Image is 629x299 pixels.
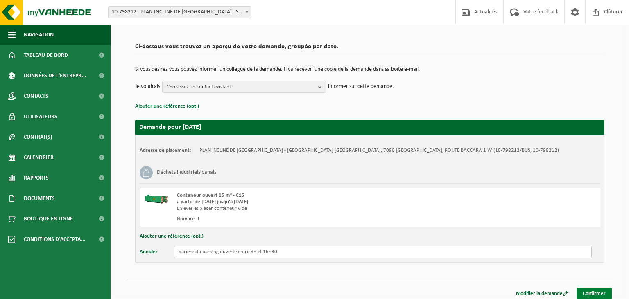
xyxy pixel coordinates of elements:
[177,205,403,212] div: Enlever et placer conteneur vide
[177,216,403,223] div: Nombre: 1
[135,67,604,72] p: Si vous désirez vous pouvez informer un collègue de la demande. Il va recevoir une copie de la de...
[24,106,57,127] span: Utilisateurs
[174,246,592,258] input: Donnez votre remarque ici
[177,199,248,205] strong: à partir de [DATE] jusqu'à [DATE]
[24,209,73,229] span: Boutique en ligne
[139,124,201,130] strong: Demande pour [DATE]
[199,147,559,154] td: PLAN INCLINÉ DE [GEOGRAPHIC_DATA] - [GEOGRAPHIC_DATA] [GEOGRAPHIC_DATA], 7090 [GEOGRAPHIC_DATA], ...
[24,45,68,65] span: Tableau de bord
[144,192,169,205] img: HK-XC-15-GN-00.png
[135,101,199,112] button: Ajouter une référence (opt.)
[109,7,251,18] span: 10-798212 - PLAN INCLINÉ DE RONQUIÈRES - SPW CHARLEROI - RONQUIÈRES
[24,127,52,147] span: Contrat(s)
[24,188,55,209] span: Documents
[157,166,216,179] h3: Déchets industriels banals
[167,81,315,93] span: Choisissez un contact existant
[162,81,326,93] button: Choisissez un contact existant
[24,25,54,45] span: Navigation
[24,147,54,168] span: Calendrier
[24,65,86,86] span: Données de l'entrepr...
[24,229,86,250] span: Conditions d'accepta...
[328,81,394,93] p: informer sur cette demande.
[108,6,251,18] span: 10-798212 - PLAN INCLINÉ DE RONQUIÈRES - SPW CHARLEROI - RONQUIÈRES
[140,246,158,258] button: Annuler
[140,231,204,242] button: Ajouter une référence (opt.)
[24,86,48,106] span: Contacts
[177,193,244,198] span: Conteneur ouvert 15 m³ - C15
[135,81,160,93] p: Je voudrais
[140,148,191,153] strong: Adresse de placement:
[24,168,49,188] span: Rapports
[135,43,604,54] h2: Ci-dessous vous trouvez un aperçu de votre demande, groupée par date.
